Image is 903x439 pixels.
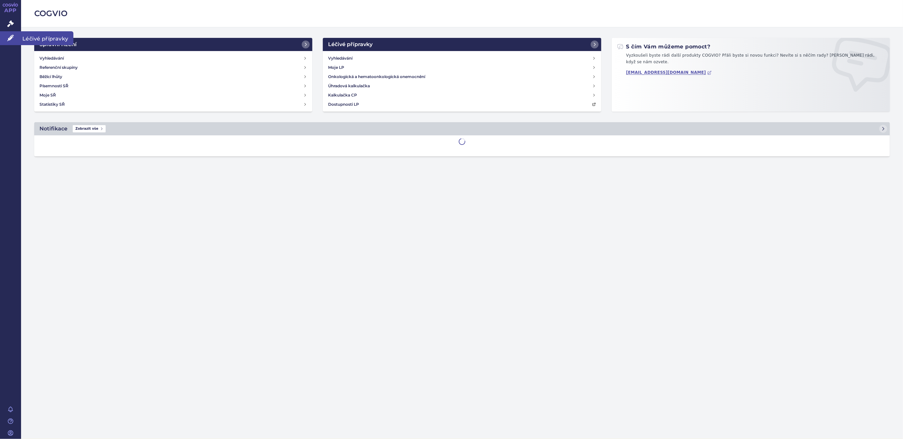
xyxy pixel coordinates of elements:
[37,81,310,91] a: Písemnosti SŘ
[37,91,310,100] a: Moje SŘ
[325,54,598,63] a: Vyhledávání
[325,72,598,81] a: Onkologická a hematoonkologická onemocnění
[617,43,710,50] h2: S čím Vám můžeme pomoct?
[37,72,310,81] a: Běžící lhůty
[325,100,598,109] a: Dostupnosti LP
[323,38,601,51] a: Léčivé přípravky
[34,122,890,135] a: NotifikaceZobrazit vše
[328,83,370,89] h4: Úhradová kalkulačka
[39,92,56,98] h4: Moje SŘ
[34,38,312,51] a: Správní řízení
[37,63,310,72] a: Referenční skupiny
[39,73,62,80] h4: Běžící lhůty
[39,83,68,89] h4: Písemnosti SŘ
[328,41,373,48] h2: Léčivé přípravky
[626,70,712,75] a: [EMAIL_ADDRESS][DOMAIN_NAME]
[325,91,598,100] a: Kalkulačka CP
[328,101,359,108] h4: Dostupnosti LP
[34,8,890,19] h2: COGVIO
[37,100,310,109] a: Statistiky SŘ
[39,64,78,71] h4: Referenční skupiny
[325,81,598,91] a: Úhradová kalkulačka
[328,73,425,80] h4: Onkologická a hematoonkologická onemocnění
[617,52,885,68] p: Vyzkoušeli byste rádi další produkty COGVIO? Přáli byste si novou funkci? Nevíte si s něčím rady?...
[21,31,73,45] span: Léčivé přípravky
[39,101,65,108] h4: Statistiky SŘ
[328,64,344,71] h4: Moje LP
[39,55,64,62] h4: Vyhledávání
[37,54,310,63] a: Vyhledávání
[328,92,357,98] h4: Kalkulačka CP
[73,125,106,132] span: Zobrazit vše
[39,125,67,133] h2: Notifikace
[325,63,598,72] a: Moje LP
[328,55,352,62] h4: Vyhledávání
